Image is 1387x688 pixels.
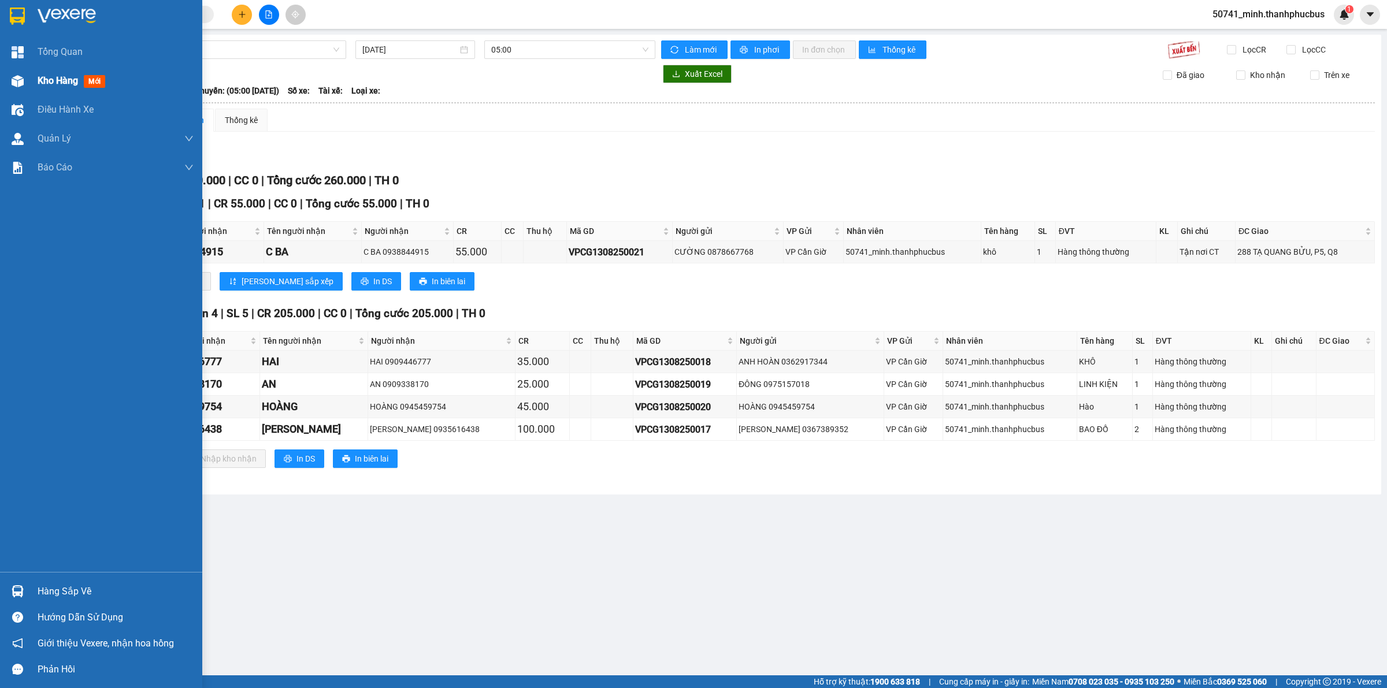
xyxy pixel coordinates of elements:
[943,332,1077,351] th: Nhân viên
[162,373,260,396] td: 0909338170
[306,197,397,210] span: Tổng cước 55.000
[1077,332,1133,351] th: Tên hàng
[38,44,83,59] span: Tổng Quan
[400,197,403,210] span: |
[267,225,350,237] span: Tên người nhận
[38,583,194,600] div: Hàng sắp về
[1155,423,1249,436] div: Hàng thông thường
[12,664,23,675] span: message
[868,46,878,55] span: bar-chart
[1153,332,1251,351] th: ĐVT
[370,355,514,368] div: HAI 0909446777
[517,399,567,415] div: 45.000
[456,307,459,320] span: |
[38,75,78,86] span: Kho hàng
[164,354,258,370] div: 0909446777
[1172,69,1209,81] span: Đã giao
[260,396,368,418] td: HOÀNG
[636,334,725,347] span: Mã GD
[787,225,832,237] span: VP Gửi
[870,677,920,686] strong: 1900 633 818
[884,351,943,373] td: VP Cần Giờ
[674,246,781,258] div: CƯỜNG 0878667768
[884,396,943,418] td: VP Cần Giờ
[1056,222,1156,241] th: ĐVT
[570,225,661,237] span: Mã GD
[784,241,844,263] td: VP Cần Giờ
[164,376,258,392] div: 0909338170
[164,399,258,415] div: 0945459754
[1360,5,1380,25] button: caret-down
[324,307,347,320] span: CC 0
[1251,332,1272,351] th: KL
[676,225,772,237] span: Người gửi
[1134,423,1151,436] div: 2
[373,275,392,288] span: In DS
[351,84,380,97] span: Loại xe:
[285,5,306,25] button: aim
[981,222,1035,241] th: Tên hàng
[355,452,388,465] span: In biên lai
[882,43,917,56] span: Thống kê
[38,102,94,117] span: Điều hành xe
[221,307,224,320] span: |
[267,173,366,187] span: Tổng cước 260.000
[406,197,429,210] span: TH 0
[71,17,114,71] b: Gửi khách hàng
[262,421,366,437] div: [PERSON_NAME]
[845,246,979,258] div: 50741_minh.thanhphucbus
[1155,355,1249,368] div: Hàng thông thường
[1237,246,1373,258] div: 288 TẠ QUANG BỬU, P5, Q8
[371,334,504,347] span: Người nhận
[983,246,1033,258] div: khô
[633,373,737,396] td: VPCG1308250019
[259,5,279,25] button: file-add
[351,272,401,291] button: printerIn DS
[739,423,882,436] div: [PERSON_NAME] 0367389352
[369,173,372,187] span: |
[1203,7,1334,21] span: 50741_minh.thanhphucbus
[179,449,266,468] button: downloadNhập kho nhận
[1079,423,1130,436] div: BAO ĐỒ
[1275,675,1277,688] span: |
[1217,677,1267,686] strong: 0369 525 060
[12,133,24,145] img: warehouse-icon
[262,399,366,415] div: HOÀNG
[886,423,940,436] div: VP Cần Giờ
[672,70,680,79] span: download
[1155,400,1249,413] div: Hàng thông thường
[284,455,292,464] span: printer
[350,307,353,320] span: |
[361,277,369,287] span: printer
[929,675,930,688] span: |
[38,131,71,146] span: Quản Lý
[462,307,485,320] span: TH 0
[633,351,737,373] td: VPCG1308250018
[939,675,1029,688] span: Cung cấp máy in - giấy in:
[333,449,398,468] button: printerIn biên lai
[364,246,452,258] div: C BA 0938844915
[184,134,194,143] span: down
[740,334,873,347] span: Người gửi
[165,334,248,347] span: SĐT người nhận
[1319,69,1354,81] span: Trên xe
[1345,5,1353,13] sup: 1
[38,636,174,650] span: Giới thiệu Vexere, nhận hoa hồng
[670,46,680,55] span: sync
[261,173,264,187] span: |
[227,307,249,320] span: SL 5
[739,355,882,368] div: ANH HOÀN 0362917344
[754,43,781,56] span: In phơi
[635,400,735,414] div: VPCG1308250020
[1156,222,1178,241] th: KL
[1184,675,1267,688] span: Miền Bắc
[164,421,258,437] div: 0935616438
[162,418,260,441] td: 0935616438
[12,46,24,58] img: dashboard-icon
[793,40,856,59] button: In đơn chọn
[318,84,343,97] span: Tài xế:
[739,400,882,413] div: HOÀNG 0945459754
[238,10,246,18] span: plus
[374,173,399,187] span: TH 0
[739,378,882,391] div: ĐÔNG 0975157018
